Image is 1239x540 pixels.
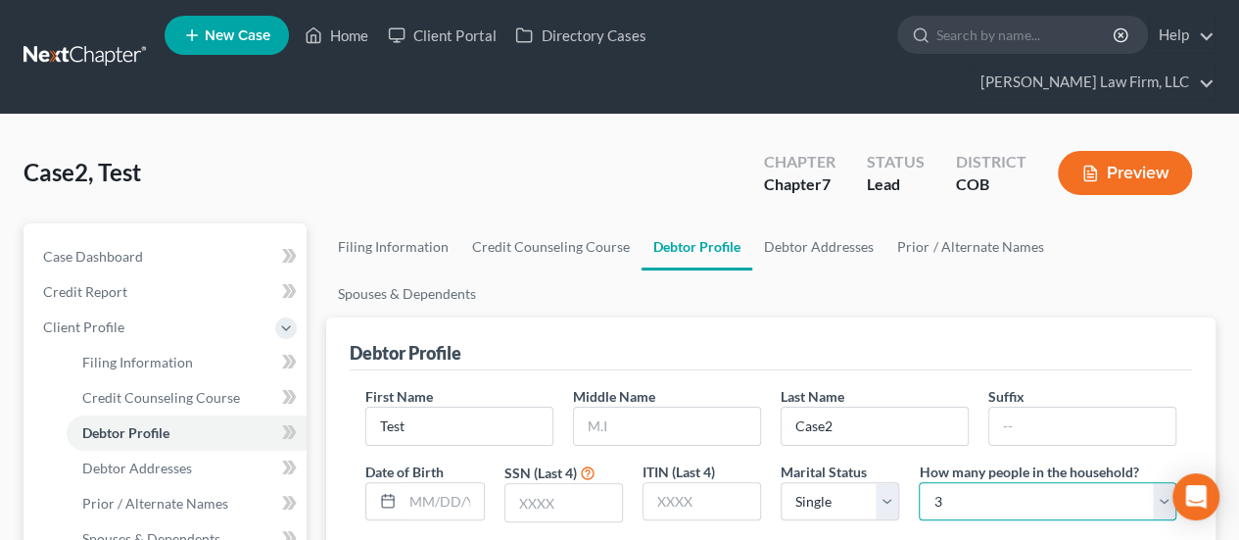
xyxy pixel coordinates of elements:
div: District [956,151,1026,173]
span: Debtor Addresses [82,460,192,476]
input: -- [989,408,1175,445]
label: Date of Birth [365,462,444,482]
div: COB [956,173,1026,196]
label: First Name [365,386,433,407]
label: SSN (Last 4) [504,463,577,483]
label: Middle Name [573,386,655,407]
a: Filing Information [326,223,460,270]
label: Marital Status [781,462,867,482]
a: Client Portal [378,18,505,53]
label: Suffix [988,386,1025,407]
input: -- [366,408,552,445]
span: New Case [205,28,270,43]
a: Debtor Profile [67,416,307,451]
input: Search by name... [936,17,1116,53]
a: Home [295,18,378,53]
div: Chapter [764,173,835,196]
span: Client Profile [43,319,124,335]
a: Credit Report [27,274,307,310]
label: ITIN (Last 4) [643,462,715,482]
span: 7 [822,174,831,193]
div: Debtor Profile [350,341,461,365]
span: Credit Counseling Course [82,389,240,406]
a: [PERSON_NAME] Law Firm, LLC [971,65,1215,100]
span: Case Dashboard [43,248,143,265]
label: Last Name [781,386,844,407]
input: XXXX [505,484,622,521]
a: Credit Counseling Course [460,223,642,270]
a: Credit Counseling Course [67,380,307,416]
div: Open Intercom Messenger [1172,473,1219,520]
a: Prior / Alternate Names [885,223,1055,270]
span: Credit Report [43,283,127,300]
input: XXXX [643,483,760,520]
a: Directory Cases [505,18,655,53]
a: Debtor Addresses [752,223,885,270]
a: Debtor Addresses [67,451,307,486]
a: Prior / Alternate Names [67,486,307,521]
a: Help [1149,18,1215,53]
input: M.I [574,408,760,445]
span: Filing Information [82,354,193,370]
a: Case Dashboard [27,239,307,274]
div: Lead [867,173,925,196]
label: How many people in the household? [919,462,1138,482]
a: Spouses & Dependents [326,270,488,318]
a: Debtor Profile [642,223,752,270]
span: Prior / Alternate Names [82,495,228,512]
input: -- [782,408,968,445]
button: Preview [1058,151,1192,195]
a: Filing Information [67,345,307,380]
span: Case2, Test [24,158,141,186]
input: MM/DD/YYYY [403,483,483,520]
span: Debtor Profile [82,424,169,441]
div: Chapter [764,151,835,173]
div: Status [867,151,925,173]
